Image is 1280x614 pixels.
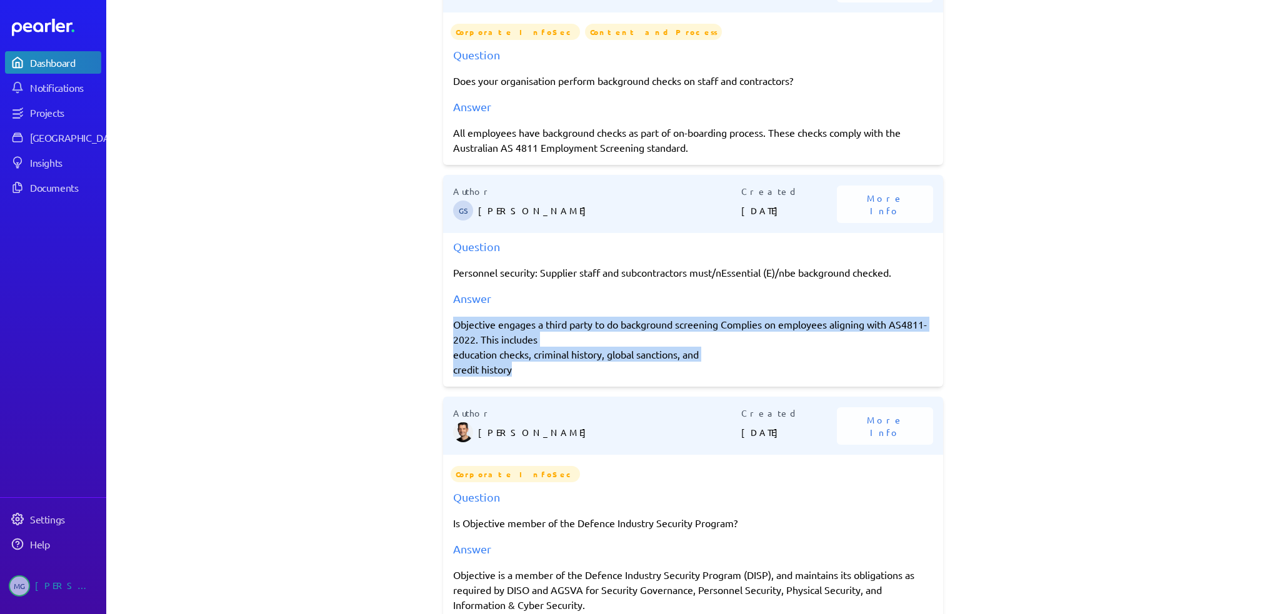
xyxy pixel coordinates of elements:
p: Objective is a member of the Defence Industry Security Program (DISP), and maintains its obligati... [453,567,933,612]
p: [DATE] [741,198,837,223]
p: Created [741,407,837,420]
p: [DATE] [741,420,837,445]
span: Corporate InfoSec [451,24,580,40]
div: Answer [453,540,933,557]
p: Is Objective member of the Defence Industry Security Program? [453,515,933,530]
p: [PERSON_NAME] [478,420,741,445]
div: Question [453,238,933,255]
span: Corporate InfoSec [451,466,580,482]
a: [GEOGRAPHIC_DATA] [5,126,101,149]
span: Content and Process [585,24,722,40]
div: Answer [453,290,933,307]
div: Notifications [30,81,100,94]
a: Dashboard [12,19,101,36]
a: Dashboard [5,51,101,74]
button: More Info [837,407,933,445]
a: Settings [5,508,101,530]
div: Projects [30,106,100,119]
a: Documents [5,176,101,199]
p: Personnel security: Supplier staff and subcontractors must/nEssential (E)/nbe background checked. [453,265,933,280]
span: Gary Somerville [453,201,473,220]
button: More Info [837,186,933,223]
a: Insights [5,151,101,174]
p: Created [741,185,837,198]
div: All employees have background checks as part of on-boarding process. These checks comply with the... [453,125,933,155]
div: Settings [30,513,100,525]
img: James Layton [453,422,473,442]
div: Insights [30,156,100,169]
span: More Info [852,413,918,438]
div: Objective engages a third party to do background screening Complies on employees aligning with AS... [453,317,933,377]
div: Documents [30,181,100,194]
span: Matt Green [9,575,30,597]
a: Help [5,533,101,555]
a: Notifications [5,76,101,99]
p: [PERSON_NAME] [478,198,741,223]
div: Answer [453,98,933,115]
div: Question [453,46,933,63]
div: Dashboard [30,56,100,69]
p: Author [453,407,741,420]
div: Help [30,538,100,550]
p: Does your organisation perform background checks on staff and contractors? [453,73,933,88]
a: MG[PERSON_NAME] [5,570,101,602]
p: Author [453,185,741,198]
span: More Info [852,192,918,217]
a: Projects [5,101,101,124]
div: [GEOGRAPHIC_DATA] [30,131,123,144]
div: [PERSON_NAME] [35,575,97,597]
div: Question [453,488,933,505]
